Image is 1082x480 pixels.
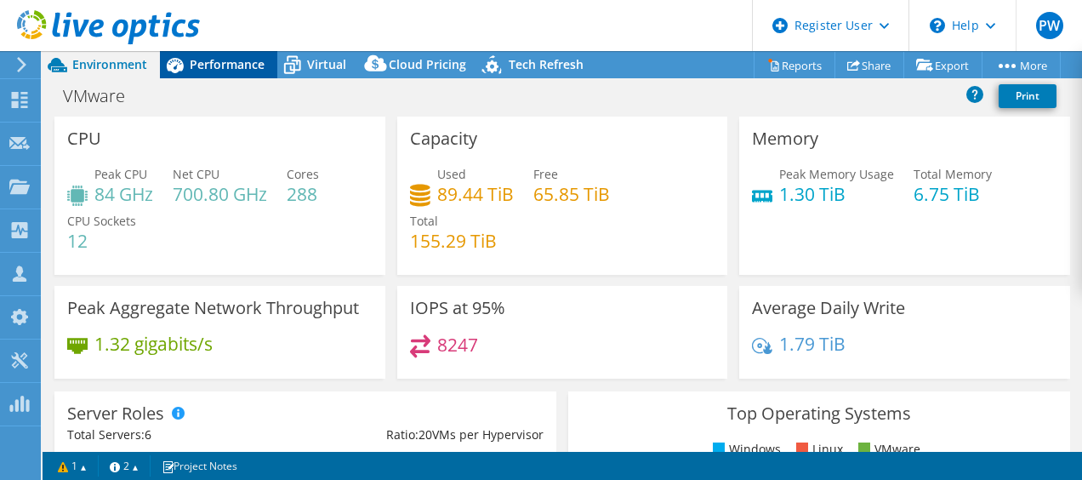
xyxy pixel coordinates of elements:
[67,404,164,423] h3: Server Roles
[509,56,584,72] span: Tech Refresh
[72,56,147,72] span: Environment
[410,231,497,250] h4: 155.29 TiB
[792,440,843,459] li: Linux
[779,185,894,203] h4: 1.30 TiB
[305,426,544,444] div: Ratio: VMs per Hypervisor
[754,52,835,78] a: Reports
[94,334,213,353] h4: 1.32 gigabits/s
[854,440,920,459] li: VMware
[67,426,305,444] div: Total Servers:
[581,404,1057,423] h3: Top Operating Systems
[150,455,249,477] a: Project Notes
[779,334,846,353] h4: 1.79 TiB
[914,185,992,203] h4: 6.75 TiB
[914,166,992,182] span: Total Memory
[67,299,359,317] h3: Peak Aggregate Network Throughput
[410,129,477,148] h3: Capacity
[709,440,781,459] li: Windows
[437,335,478,354] h4: 8247
[67,213,136,229] span: CPU Sockets
[834,52,904,78] a: Share
[55,87,151,106] h1: VMware
[752,299,905,317] h3: Average Daily Write
[287,185,319,203] h4: 288
[779,166,894,182] span: Peak Memory Usage
[982,52,1061,78] a: More
[173,185,267,203] h4: 700.80 GHz
[533,166,558,182] span: Free
[752,129,818,148] h3: Memory
[533,185,610,203] h4: 65.85 TiB
[437,185,514,203] h4: 89.44 TiB
[94,185,153,203] h4: 84 GHz
[190,56,265,72] span: Performance
[98,455,151,477] a: 2
[410,213,438,229] span: Total
[903,52,982,78] a: Export
[67,129,101,148] h3: CPU
[930,18,945,33] svg: \n
[437,166,466,182] span: Used
[410,299,505,317] h3: IOPS at 95%
[419,426,432,443] span: 20
[1036,12,1063,39] span: PW
[307,56,346,72] span: Virtual
[46,455,99,477] a: 1
[999,84,1056,108] a: Print
[389,56,466,72] span: Cloud Pricing
[287,166,319,182] span: Cores
[145,426,151,443] span: 6
[67,231,136,250] h4: 12
[173,166,219,182] span: Net CPU
[94,166,147,182] span: Peak CPU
